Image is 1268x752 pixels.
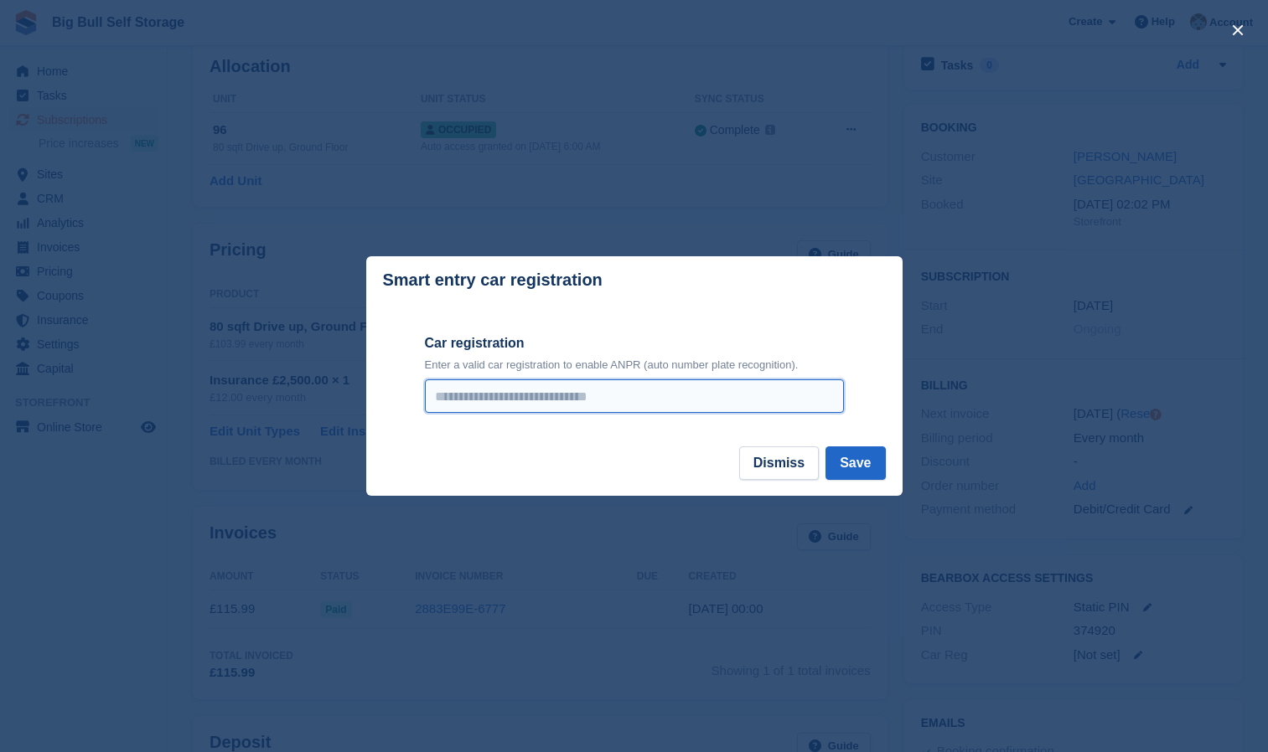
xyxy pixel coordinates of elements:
[425,333,844,353] label: Car registration
[739,446,819,480] button: Dismiss
[825,446,885,480] button: Save
[383,270,603,290] p: Smart entry car registration
[1224,17,1251,44] button: close
[425,357,844,373] p: Enter a valid car registration to enable ANPR (auto number plate recognition).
